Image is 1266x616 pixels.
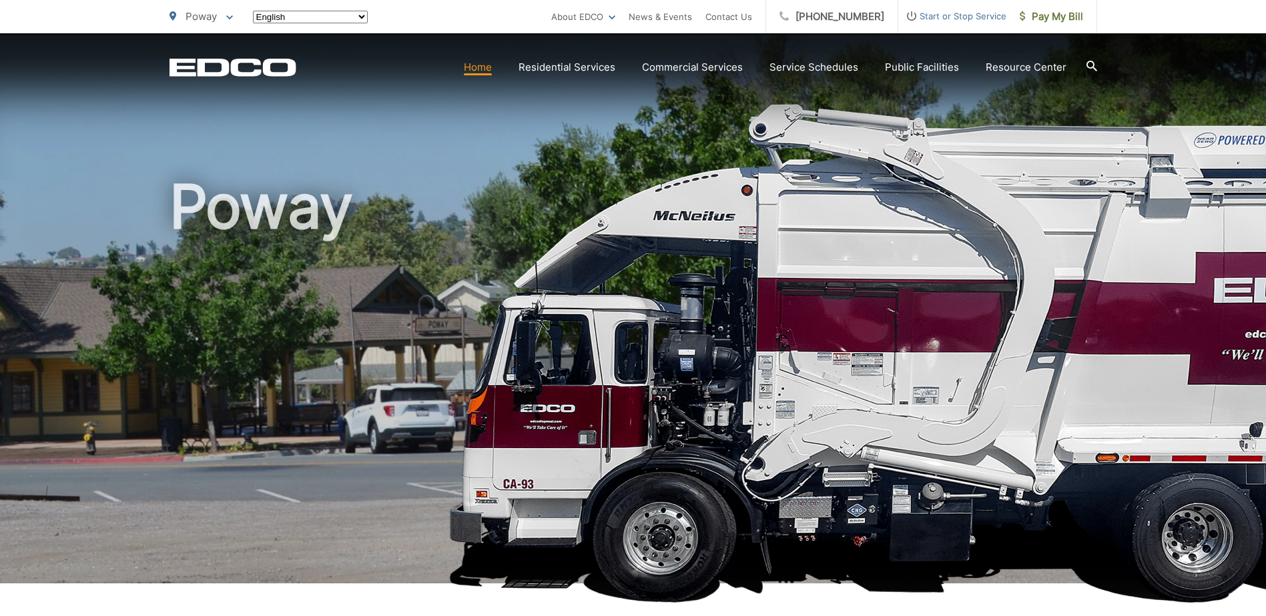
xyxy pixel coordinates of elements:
[186,10,217,23] span: Poway
[769,59,858,75] a: Service Schedules
[551,9,615,25] a: About EDCO
[986,59,1066,75] a: Resource Center
[642,59,743,75] a: Commercial Services
[170,58,296,77] a: EDCD logo. Return to the homepage.
[464,59,492,75] a: Home
[519,59,615,75] a: Residential Services
[170,173,1097,595] h1: Poway
[1020,9,1083,25] span: Pay My Bill
[629,9,692,25] a: News & Events
[885,59,959,75] a: Public Facilities
[705,9,752,25] a: Contact Us
[253,11,368,23] select: Select a language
